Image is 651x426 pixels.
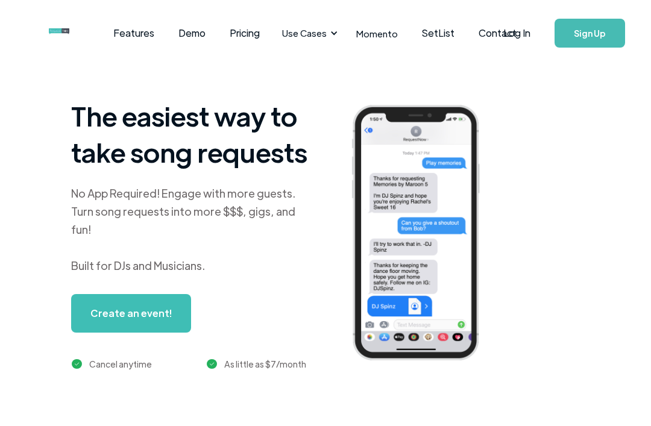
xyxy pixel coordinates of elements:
[49,28,92,34] img: requestnow logo
[71,294,191,333] a: Create an event!
[72,359,82,369] img: green checkmark
[71,184,310,275] div: No App Required! Engage with more guests. Turn song requests into more $$$, gigs, and fun! Built ...
[218,14,272,52] a: Pricing
[275,14,341,52] div: Use Cases
[344,16,410,51] a: Momento
[166,14,218,52] a: Demo
[207,359,217,369] img: green checkmark
[341,98,506,370] img: iphone screenshot
[410,14,467,52] a: SetList
[491,12,542,54] a: Log In
[71,98,310,170] h1: The easiest way to take song requests
[49,21,71,45] a: home
[89,357,152,371] div: Cancel anytime
[101,14,166,52] a: Features
[555,19,625,48] a: Sign Up
[467,14,529,52] a: Contact
[224,357,306,371] div: As little as $7/month
[282,27,327,40] div: Use Cases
